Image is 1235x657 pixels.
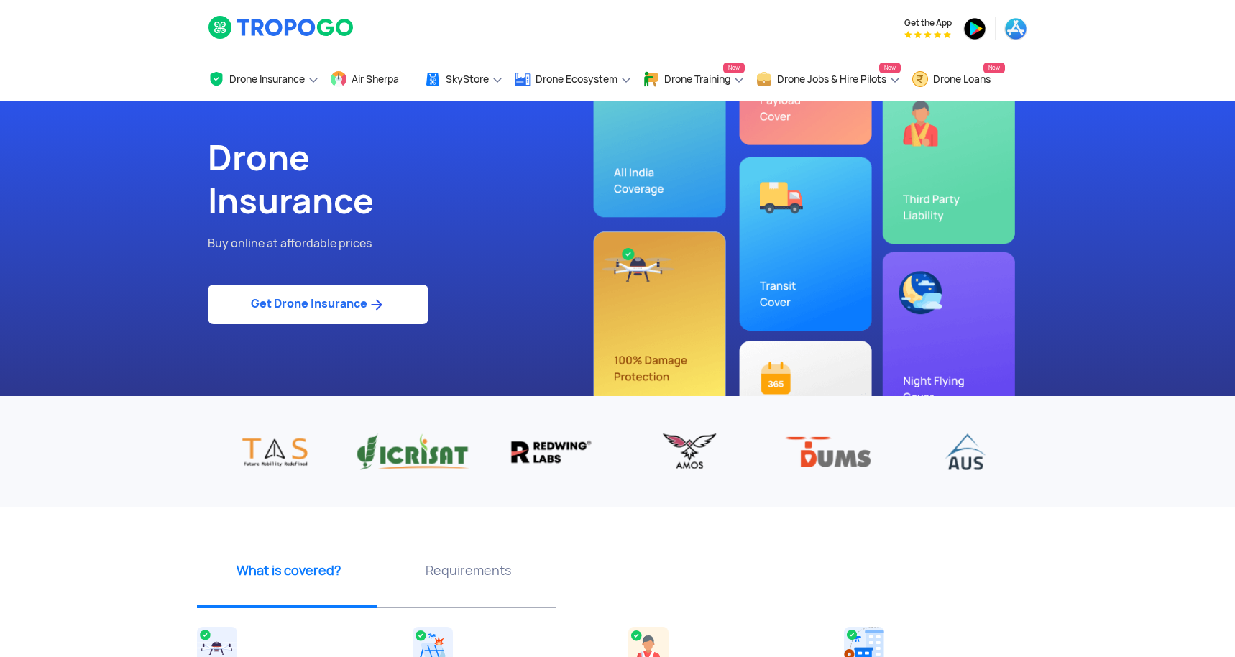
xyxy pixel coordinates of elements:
img: logoHeader.svg [208,15,355,40]
a: Air Sherpa [330,58,413,101]
a: Drone Ecosystem [514,58,632,101]
img: App Raking [904,31,951,38]
img: ic_playstore.png [963,17,986,40]
span: Drone Jobs & Hire Pilots [777,73,886,85]
span: Get the App [904,17,952,29]
img: Redwing labs [493,432,610,472]
h1: Drone Insurance [208,137,607,223]
span: SkyStore [446,73,489,85]
img: AMOS [631,432,748,472]
a: Drone Jobs & Hire PilotsNew [756,58,901,101]
img: ic_arrow_forward_blue.svg [367,296,385,313]
p: What is covered? [204,561,373,579]
span: New [723,63,745,73]
img: DUMS [769,432,886,472]
p: Requirements [384,561,553,579]
img: TAS [217,432,334,472]
span: Air Sherpa [352,73,399,85]
span: New [879,63,901,73]
span: Drone Insurance [229,73,305,85]
a: Drone Insurance [208,58,319,101]
p: Buy online at affordable prices [208,234,607,253]
img: ic_appstore.png [1004,17,1027,40]
a: SkyStore [424,58,503,101]
span: Drone Ecosystem [536,73,617,85]
span: Drone Loans [933,73,991,85]
img: AUS [907,432,1024,472]
span: Drone Training [664,73,730,85]
a: Get Drone Insurance [208,285,428,324]
a: Drone LoansNew [912,58,1005,101]
span: New [983,63,1005,73]
img: Vicrisat [355,432,472,472]
a: Drone TrainingNew [643,58,745,101]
